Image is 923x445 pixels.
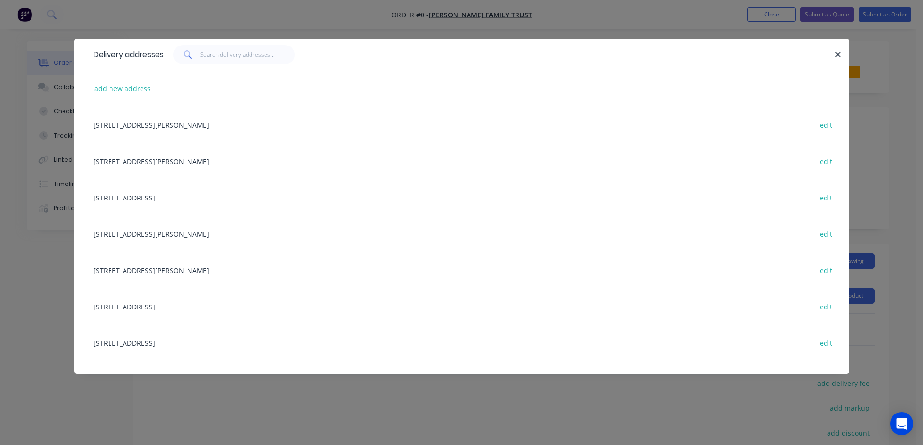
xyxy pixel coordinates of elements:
input: Search delivery addresses... [200,45,295,64]
div: [STREET_ADDRESS] [89,324,835,361]
div: [STREET_ADDRESS][PERSON_NAME] [89,252,835,288]
div: [STREET_ADDRESS] [89,288,835,324]
button: edit [815,154,838,168]
button: edit [815,336,838,349]
div: [STREET_ADDRESS] [89,179,835,215]
div: Open Intercom Messenger [890,412,913,435]
div: [STREET_ADDRESS] [89,361,835,397]
button: add new address [90,82,156,95]
button: edit [815,263,838,276]
button: edit [815,118,838,131]
div: [STREET_ADDRESS][PERSON_NAME] [89,143,835,179]
div: [STREET_ADDRESS][PERSON_NAME] [89,107,835,143]
div: Delivery addresses [89,39,164,70]
button: edit [815,191,838,204]
button: edit [815,300,838,313]
button: edit [815,227,838,240]
button: edit [815,372,838,385]
div: [STREET_ADDRESS][PERSON_NAME] [89,215,835,252]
